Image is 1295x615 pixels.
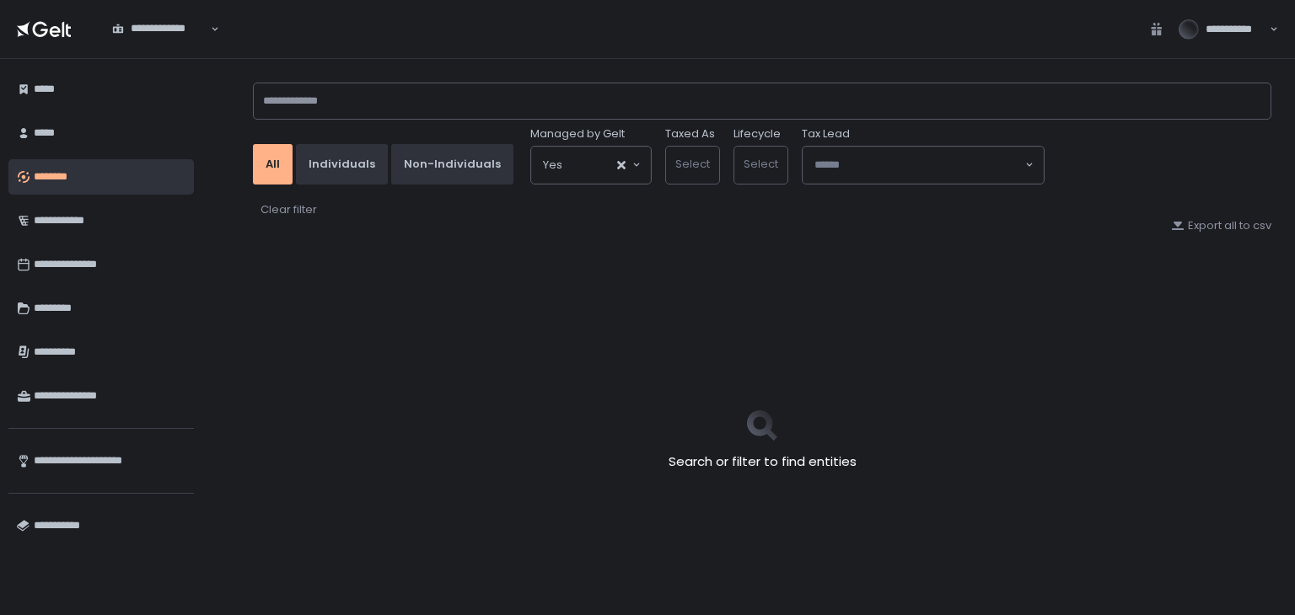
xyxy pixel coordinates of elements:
[814,157,1024,174] input: Search for option
[404,157,501,172] div: Non-Individuals
[266,157,280,172] div: All
[1171,218,1271,233] button: Export all to csv
[261,202,317,217] div: Clear filter
[803,147,1044,184] div: Search for option
[530,126,625,142] span: Managed by Gelt
[744,156,778,172] span: Select
[665,126,715,142] label: Taxed As
[802,126,850,142] span: Tax Lead
[296,144,388,184] button: Individuals
[562,157,615,174] input: Search for option
[101,12,219,47] div: Search for option
[669,452,857,472] h2: Search or filter to find entities
[391,144,513,184] button: Non-Individuals
[733,126,781,142] label: Lifecycle
[675,156,710,172] span: Select
[543,157,562,174] span: Yes
[309,157,375,172] div: Individuals
[260,201,318,218] button: Clear filter
[531,147,651,184] div: Search for option
[617,161,626,169] button: Clear Selected
[112,36,209,53] input: Search for option
[253,144,293,184] button: All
